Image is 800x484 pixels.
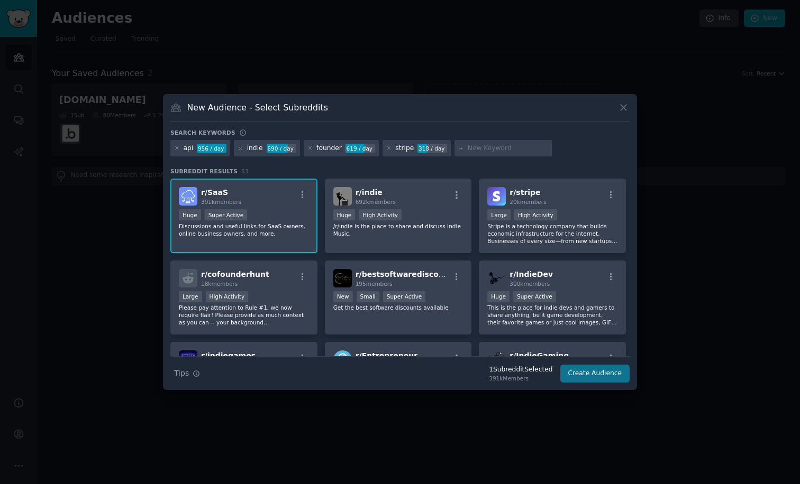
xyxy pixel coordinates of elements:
[359,209,402,220] div: High Activity
[487,291,510,302] div: Huge
[333,222,463,237] p: /r/indie is the place to share and discuss Indie Music.
[187,102,328,113] h3: New Audience - Select Subreddits
[267,144,296,153] div: 690 / day
[201,199,241,205] span: 391k members
[510,199,546,205] span: 20k members
[333,291,353,302] div: New
[179,350,197,369] img: indiegames
[201,188,228,197] span: r/ SaaS
[510,270,553,278] span: r/ IndieDev
[170,129,235,136] h3: Search keywords
[514,209,557,220] div: High Activity
[356,199,396,205] span: 692k members
[356,270,457,278] span: r/ bestsoftwarediscounts
[487,209,511,220] div: Large
[510,351,569,360] span: r/ IndieGaming
[179,187,197,206] img: SaaS
[489,365,552,375] div: 1 Subreddit Selected
[510,188,540,197] span: r/ stripe
[356,188,383,197] span: r/ indie
[510,281,550,287] span: 300k members
[489,375,552,382] div: 391k Members
[179,304,309,326] p: Please pay attention to Rule #1, we now require flair! Please provide as much context as you can ...
[241,168,249,174] span: 53
[170,167,238,175] span: Subreddit Results
[201,351,256,360] span: r/ indiegames
[417,144,447,153] div: 318 / day
[333,304,463,311] p: Get the best software discounts available
[487,222,617,245] p: Stripe is a technology company that builds economic infrastructure for the internet. Businesses o...
[333,209,356,220] div: Huge
[179,209,201,220] div: Huge
[179,222,309,237] p: Discussions and useful links for SaaS owners, online business owners, and more.
[513,291,556,302] div: Super Active
[206,291,249,302] div: High Activity
[333,187,352,206] img: indie
[333,269,352,287] img: bestsoftwarediscounts
[201,270,269,278] span: r/ cofounderhunt
[179,291,202,302] div: Large
[468,144,548,153] input: New Keyword
[205,209,248,220] div: Super Active
[170,364,204,383] button: Tips
[174,368,189,379] span: Tips
[395,144,414,153] div: stripe
[487,269,506,287] img: IndieDev
[357,291,379,302] div: Small
[197,144,226,153] div: 956 / day
[356,281,393,287] span: 195 members
[356,351,417,360] span: r/ Entrepreneur
[560,365,630,383] button: Create Audience
[346,144,375,153] div: 619 / day
[333,350,352,369] img: Entrepreneur
[247,144,263,153] div: indie
[487,350,506,369] img: IndieGaming
[316,144,342,153] div: founder
[487,187,506,206] img: stripe
[201,281,238,287] span: 18k members
[383,291,426,302] div: Super Active
[487,304,617,326] p: This is the place for indie devs and gamers to share anything, be it game development, their favo...
[184,144,194,153] div: api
